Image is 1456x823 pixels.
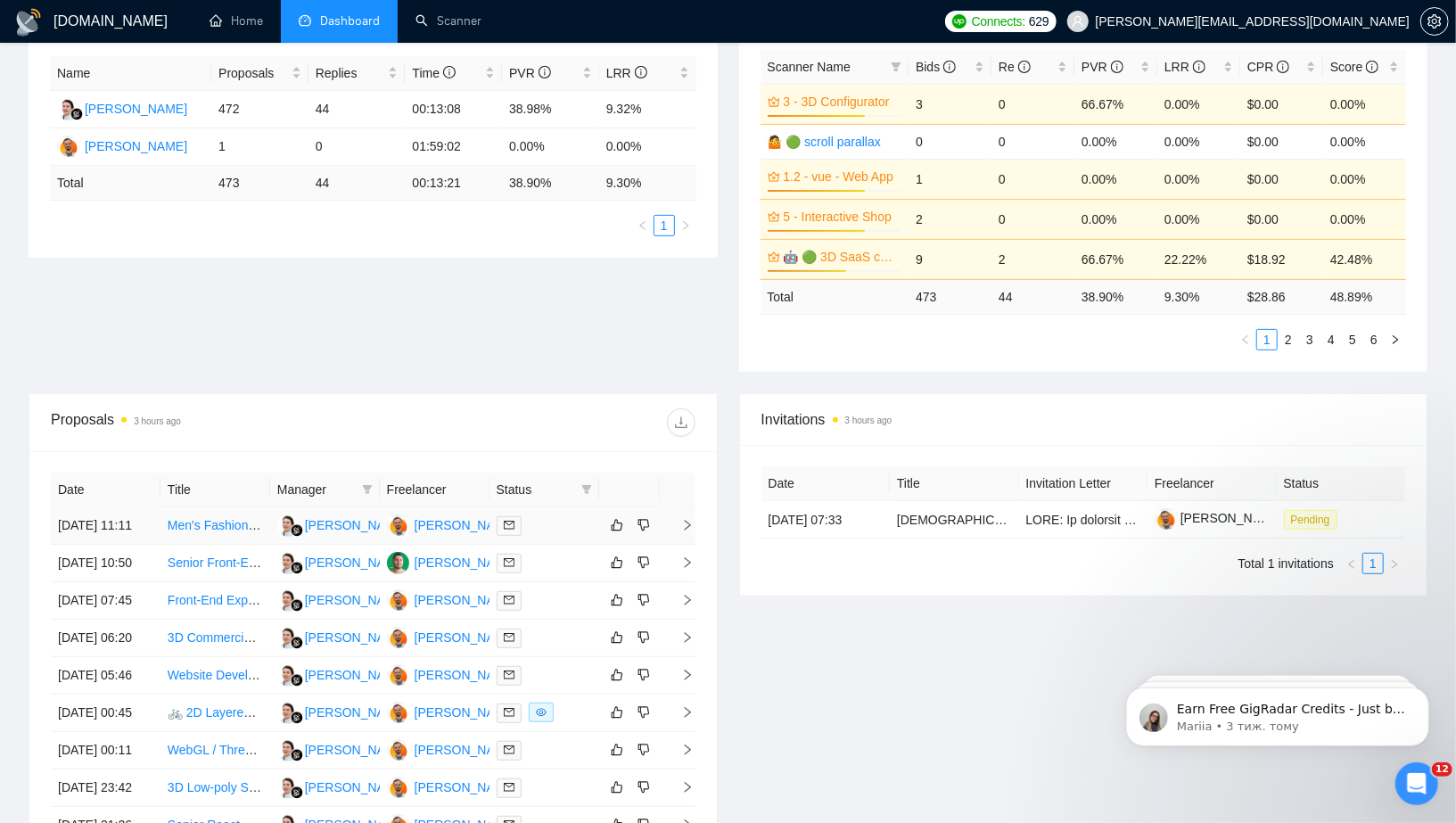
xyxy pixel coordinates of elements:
[611,705,623,720] span: like
[27,37,330,96] div: message notification from Mariia, 3 тиж. тому. Earn Free GigRadar Credits - Just by Sharing Your ...
[211,166,308,201] td: 473
[211,56,308,91] th: Proposals
[1323,84,1406,124] td: 0.00%
[761,501,891,539] td: [DATE] 07:33
[1247,60,1289,74] span: CPR
[291,712,303,724] img: gigradar-bm.png
[1155,511,1283,525] a: [PERSON_NAME]
[1323,279,1406,314] td: 48.89 %
[299,14,311,27] span: dashboard
[675,215,696,236] li: Next Page
[667,631,694,644] span: right
[504,520,514,531] span: mail
[211,128,308,166] td: 1
[168,743,608,757] a: WebGL / Three.js Artist — Interactive Hero Animation for Website Landing Page
[160,545,270,582] td: Senior Front-End React.js Debugging Specialist for Web Application
[57,136,79,158] img: BP
[502,166,599,201] td: 38.90 %
[768,60,851,74] span: Scanner Name
[1157,239,1240,279] td: 22.22%
[1193,61,1205,73] span: info-circle
[599,91,696,128] td: 9.32%
[1279,330,1298,350] a: 2
[761,466,891,501] th: Date
[1074,84,1157,124] td: 66.67%
[1362,553,1384,574] li: 1
[1240,124,1323,159] td: $0.00
[504,670,514,680] span: mail
[51,507,160,545] td: [DATE] 11:11
[51,695,160,732] td: [DATE] 00:45
[578,476,596,503] span: filter
[1240,159,1323,199] td: $0.00
[1240,279,1323,314] td: $ 28.86
[305,553,407,572] div: [PERSON_NAME]
[633,514,654,536] button: dislike
[277,704,407,719] a: MK[PERSON_NAME]
[633,627,654,648] button: dislike
[633,589,654,611] button: dislike
[277,779,407,794] a: MK[PERSON_NAME]
[168,556,543,570] a: Senior Front-End React.js Debugging Specialist for Web Application
[291,599,303,612] img: gigradar-bm.png
[308,56,406,91] th: Replies
[784,207,899,226] a: 5 - Interactive Shop
[909,199,991,239] td: 2
[308,128,406,166] td: 0
[305,515,407,535] div: [PERSON_NAME]
[277,667,407,681] a: MK[PERSON_NAME]
[504,557,514,568] span: mail
[277,664,300,687] img: MK
[909,239,991,279] td: 9
[387,627,409,649] img: BP
[1157,279,1240,314] td: 9.30 %
[1320,329,1342,350] li: 4
[1366,61,1378,73] span: info-circle
[387,702,409,724] img: BP
[768,210,780,223] span: crown
[1363,554,1383,573] a: 1
[305,778,407,797] div: [PERSON_NAME]
[668,416,695,430] span: download
[1074,124,1157,159] td: 0.00%
[952,14,967,29] img: upwork-logo.png
[387,514,409,537] img: BP
[168,593,486,607] a: Front-End Expert for High-End React + GSAP Animations
[1235,329,1256,350] li: Previous Page
[611,556,623,570] span: like
[991,84,1074,124] td: 0
[1364,330,1384,350] a: 6
[632,215,654,236] li: Previous Page
[51,657,160,695] td: [DATE] 05:46
[845,416,893,425] time: 3 hours ago
[51,620,160,657] td: [DATE] 06:20
[504,595,514,605] span: mail
[504,632,514,643] span: mail
[1111,61,1123,73] span: info-circle
[277,777,300,799] img: MK
[277,517,407,531] a: MK[PERSON_NAME]
[415,665,517,685] div: [PERSON_NAME]
[761,408,1406,431] span: Invitations
[387,589,409,612] img: BP
[1384,553,1405,574] li: Next Page
[405,128,502,166] td: 01:59:02
[991,124,1074,159] td: 0
[667,408,695,437] button: download
[160,507,270,545] td: Men's Fashion Designer for New Line
[1240,84,1323,124] td: $0.00
[497,480,574,499] span: Status
[387,704,517,719] a: BP[PERSON_NAME]
[1072,15,1084,28] span: user
[633,552,654,573] button: dislike
[387,777,409,799] img: BP
[1164,60,1205,74] span: LRR
[890,466,1019,501] th: Title
[415,553,517,572] div: [PERSON_NAME]
[277,742,407,756] a: MK[PERSON_NAME]
[638,556,650,570] span: dislike
[761,279,909,314] td: Total
[504,782,514,793] span: mail
[1256,329,1278,350] li: 1
[611,518,623,532] span: like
